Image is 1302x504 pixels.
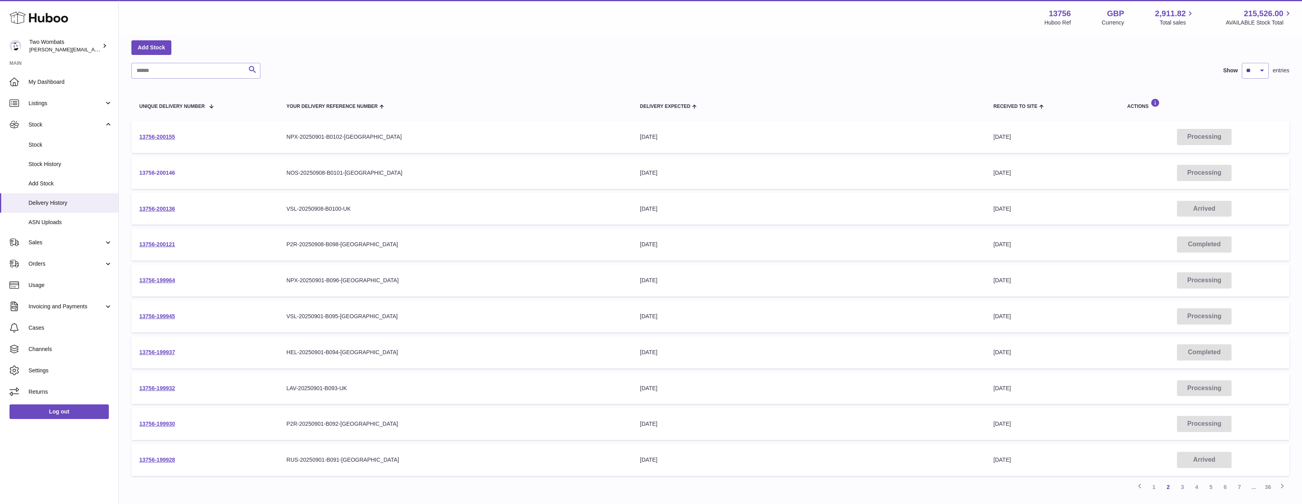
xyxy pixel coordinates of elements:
[28,324,112,332] span: Cases
[287,133,624,141] div: NPX-20250901-B0102-[GEOGRAPHIC_DATA]
[28,303,104,310] span: Invoicing and Payments
[1147,480,1161,494] a: 1
[1226,19,1293,26] span: AVAILABLE Stock Total
[640,133,977,141] div: [DATE]
[1175,480,1190,494] a: 3
[287,313,624,320] div: VSL-20250901-B095-[GEOGRAPHIC_DATA]
[1049,8,1071,19] strong: 13756
[287,169,624,177] div: NOS-20250908-B0101-[GEOGRAPHIC_DATA]
[640,313,977,320] div: [DATE]
[139,421,175,427] a: 13756-199930
[9,404,109,419] a: Log out
[139,170,175,176] a: 13756-200146
[1127,98,1281,109] div: Actions
[993,277,1011,283] span: [DATE]
[1107,8,1124,19] strong: GBP
[640,420,977,428] div: [DATE]
[640,349,977,356] div: [DATE]
[139,134,175,140] a: 13756-200155
[28,260,104,268] span: Orders
[139,457,175,463] a: 13756-199928
[139,349,175,355] a: 13756-199937
[1261,480,1275,494] a: 36
[993,241,1011,247] span: [DATE]
[28,100,104,107] span: Listings
[1102,19,1124,26] div: Currency
[131,40,171,55] a: Add Stock
[139,206,175,212] a: 13756-200136
[640,277,977,284] div: [DATE]
[993,385,1011,391] span: [DATE]
[1161,480,1175,494] a: 2
[993,170,1011,176] span: [DATE]
[640,169,977,177] div: [DATE]
[1226,8,1293,26] a: 215,526.00 AVAILABLE Stock Total
[993,457,1011,463] span: [DATE]
[28,281,112,289] span: Usage
[640,104,690,109] span: Delivery Expected
[28,199,112,207] span: Delivery History
[1273,67,1289,74] span: entries
[993,349,1011,355] span: [DATE]
[1204,480,1218,494] a: 5
[993,313,1011,319] span: [DATE]
[139,277,175,283] a: 13756-199964
[1155,8,1195,26] a: 2,911.82 Total sales
[1218,480,1232,494] a: 6
[29,38,101,53] div: Two Wombats
[1232,480,1247,494] a: 7
[1155,8,1186,19] span: 2,911.82
[28,121,104,128] span: Stock
[29,46,159,53] span: [PERSON_NAME][EMAIL_ADDRESS][DOMAIN_NAME]
[1190,480,1204,494] a: 4
[287,456,624,464] div: RUS-20250901-B091-[GEOGRAPHIC_DATA]
[9,40,21,52] img: alan@twowombats.com
[640,385,977,392] div: [DATE]
[640,241,977,248] div: [DATE]
[287,385,624,392] div: LAV-20250901-B093-UK
[1244,8,1283,19] span: 215,526.00
[287,205,624,213] div: VSL-20250908-B0100-UK
[28,160,112,168] span: Stock History
[139,104,205,109] span: Unique Delivery Number
[28,141,112,149] span: Stock
[139,385,175,391] a: 13756-199932
[993,134,1011,140] span: [DATE]
[993,104,1037,109] span: Received to Site
[28,367,112,374] span: Settings
[1044,19,1071,26] div: Huboo Ref
[28,180,112,187] span: Add Stock
[1160,19,1195,26] span: Total sales
[287,420,624,428] div: P2R-20250901-B092-[GEOGRAPHIC_DATA]
[139,313,175,319] a: 13756-199945
[139,241,175,247] a: 13756-200121
[287,277,624,284] div: NPX-20250901-B096-[GEOGRAPHIC_DATA]
[640,456,977,464] div: [DATE]
[287,349,624,356] div: HEL-20250901-B094-[GEOGRAPHIC_DATA]
[28,388,112,396] span: Returns
[1223,67,1238,74] label: Show
[287,241,624,248] div: P2R-20250908-B098-[GEOGRAPHIC_DATA]
[993,206,1011,212] span: [DATE]
[640,205,977,213] div: [DATE]
[287,104,378,109] span: Your Delivery Reference Number
[28,345,112,353] span: Channels
[28,78,112,86] span: My Dashboard
[1247,480,1261,494] span: ...
[28,219,112,226] span: ASN Uploads
[28,239,104,246] span: Sales
[993,421,1011,427] span: [DATE]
